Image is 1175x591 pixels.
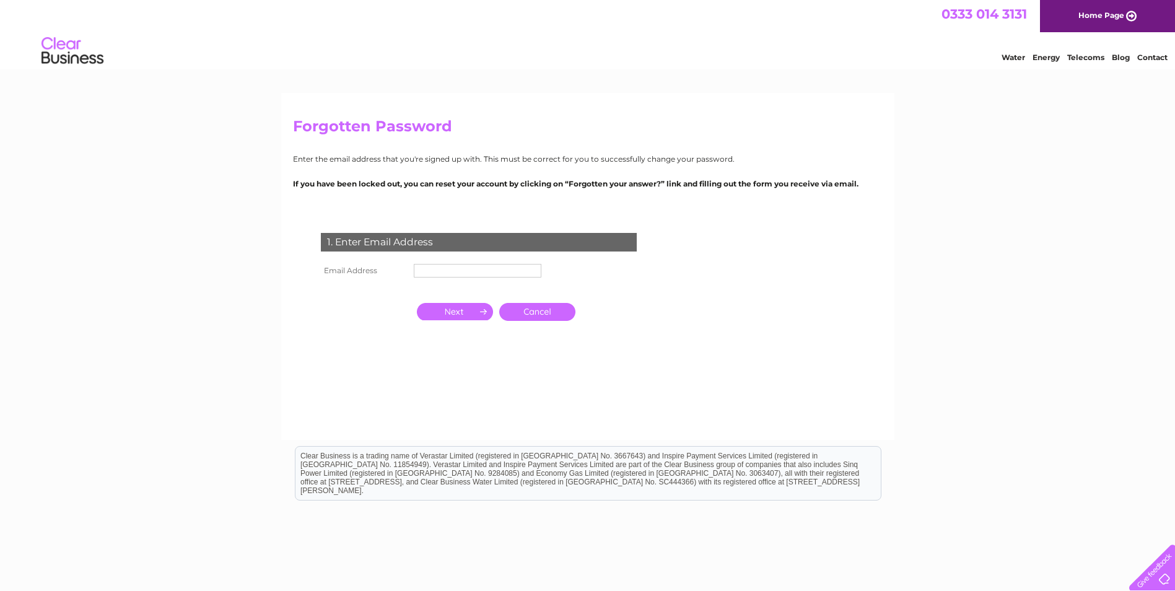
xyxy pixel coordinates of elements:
img: logo.png [41,32,104,70]
th: Email Address [318,261,411,281]
div: Clear Business is a trading name of Verastar Limited (registered in [GEOGRAPHIC_DATA] No. 3667643... [295,7,881,60]
a: Telecoms [1067,53,1104,62]
a: 0333 014 3131 [941,6,1027,22]
a: Blog [1112,53,1130,62]
a: Energy [1033,53,1060,62]
a: Cancel [499,303,575,321]
h2: Forgotten Password [293,118,883,141]
div: 1. Enter Email Address [321,233,637,252]
a: Contact [1137,53,1168,62]
p: Enter the email address that you're signed up with. This must be correct for you to successfully ... [293,153,883,165]
a: Water [1002,53,1025,62]
p: If you have been locked out, you can reset your account by clicking on “Forgotten your answer?” l... [293,178,883,190]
